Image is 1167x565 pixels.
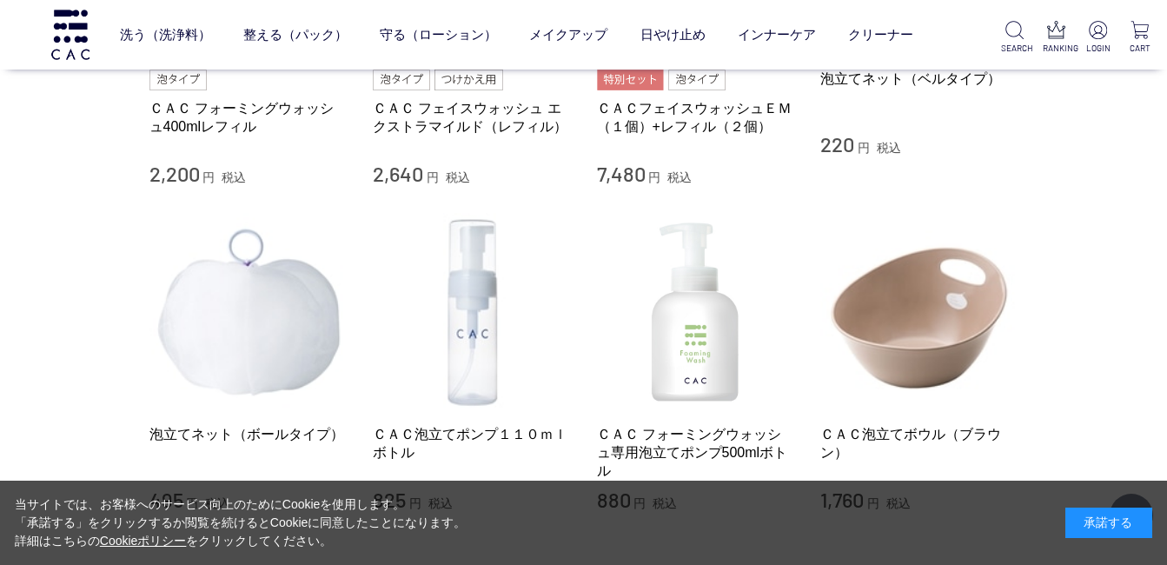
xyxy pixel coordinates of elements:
[15,495,467,550] div: 当サイトでは、お客様へのサービス向上のためにCookieを使用します。 「承諾する」をクリックするか閲覧を続けるとCookieに同意したことになります。 詳細はこちらの をクリックしてください。
[597,161,646,186] span: 7,480
[848,11,913,57] a: クリーナー
[1043,42,1070,55] p: RANKING
[373,425,571,462] a: ＣＡＣ泡立てポンプ１１０ｍｌボトル
[1001,21,1028,55] a: SEARCH
[149,425,348,443] a: 泡立てネット（ボールタイプ）
[243,11,348,57] a: 整える（パック）
[373,99,571,136] a: ＣＡＣ フェイスウォッシュ エクストラマイルド（レフィル）
[1043,21,1070,55] a: RANKING
[149,99,348,136] a: ＣＡＣ フォーミングウォッシュ400mlレフィル
[380,11,497,57] a: 守る（ローション）
[100,534,187,548] a: Cookieポリシー
[1084,42,1111,55] p: LOGIN
[597,425,795,481] a: ＣＡＣ フォーミングウォッシュ専用泡立てポンプ500mlボトル
[1001,42,1028,55] p: SEARCH
[427,170,439,184] span: 円
[820,70,1018,88] a: 泡立てネット（ベルタイプ）
[648,170,660,184] span: 円
[149,161,200,186] span: 2,200
[820,131,854,156] span: 220
[640,11,706,57] a: 日やけ止め
[858,141,870,155] span: 円
[529,11,607,57] a: メイクアップ
[202,170,215,184] span: 円
[149,213,348,411] img: 泡立てネット（ボールタイプ）
[667,170,692,184] span: 税込
[1126,42,1153,55] p: CART
[877,141,901,155] span: 税込
[49,10,92,59] img: logo
[820,213,1018,411] img: ＣＡＣ泡立てボウル（ブラウン）
[222,170,246,184] span: 税込
[1065,508,1152,538] div: 承諾する
[373,161,423,186] span: 2,640
[738,11,816,57] a: インナーケア
[1126,21,1153,55] a: CART
[597,99,795,136] a: ＣＡＣフェイスウォッシュＥＭ（１個）+レフィル（２個）
[597,213,795,411] img: ＣＡＣ フォーミングウォッシュ専用泡立てポンプ500mlボトル
[446,170,470,184] span: 税込
[1084,21,1111,55] a: LOGIN
[120,11,211,57] a: 洗う（洗浄料）
[820,425,1018,462] a: ＣＡＣ泡立てボウル（ブラウン）
[373,213,571,411] img: ＣＡＣ泡立てポンプ１１０ｍｌボトル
